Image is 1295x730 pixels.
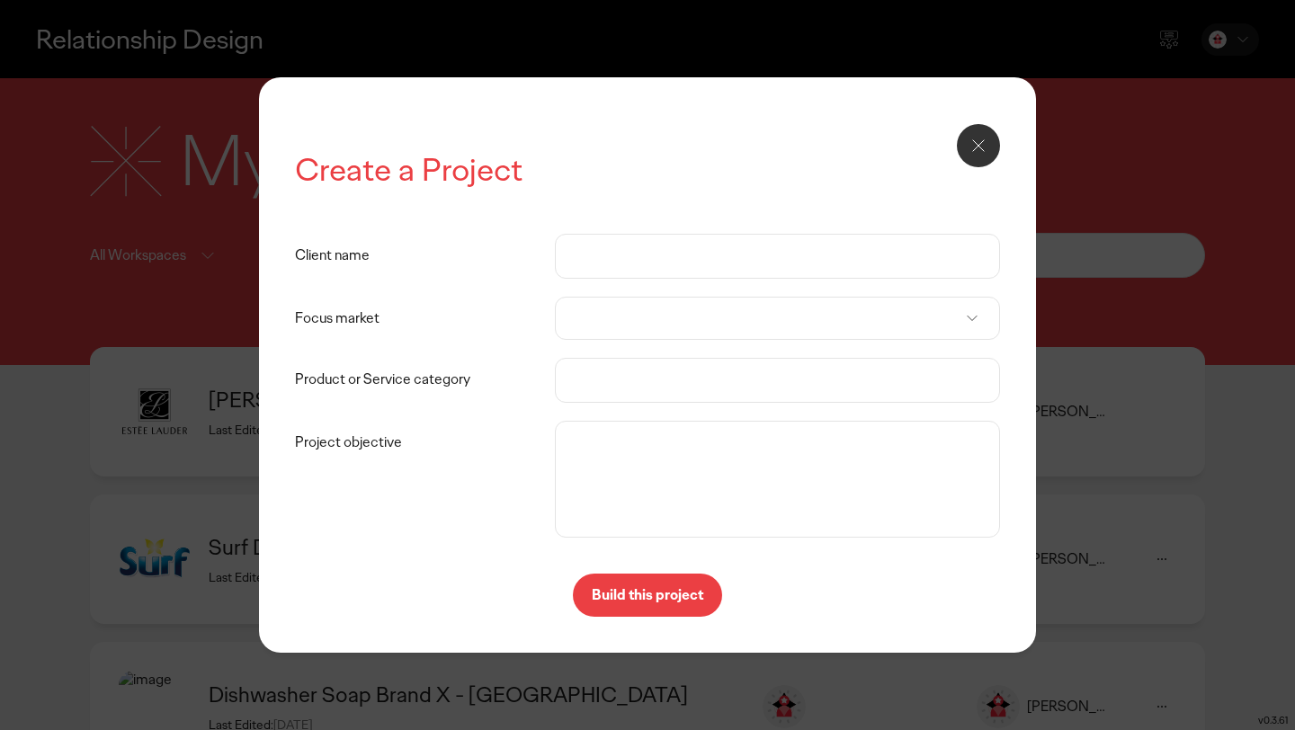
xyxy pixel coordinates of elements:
label: Project objective [295,421,555,464]
h2: Create a Project [295,149,1000,191]
p: Build this project [592,588,703,602]
label: Focus market [295,297,555,340]
label: Product or Service category [295,358,555,401]
button: Build this project [573,574,722,617]
label: Client name [295,234,555,277]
